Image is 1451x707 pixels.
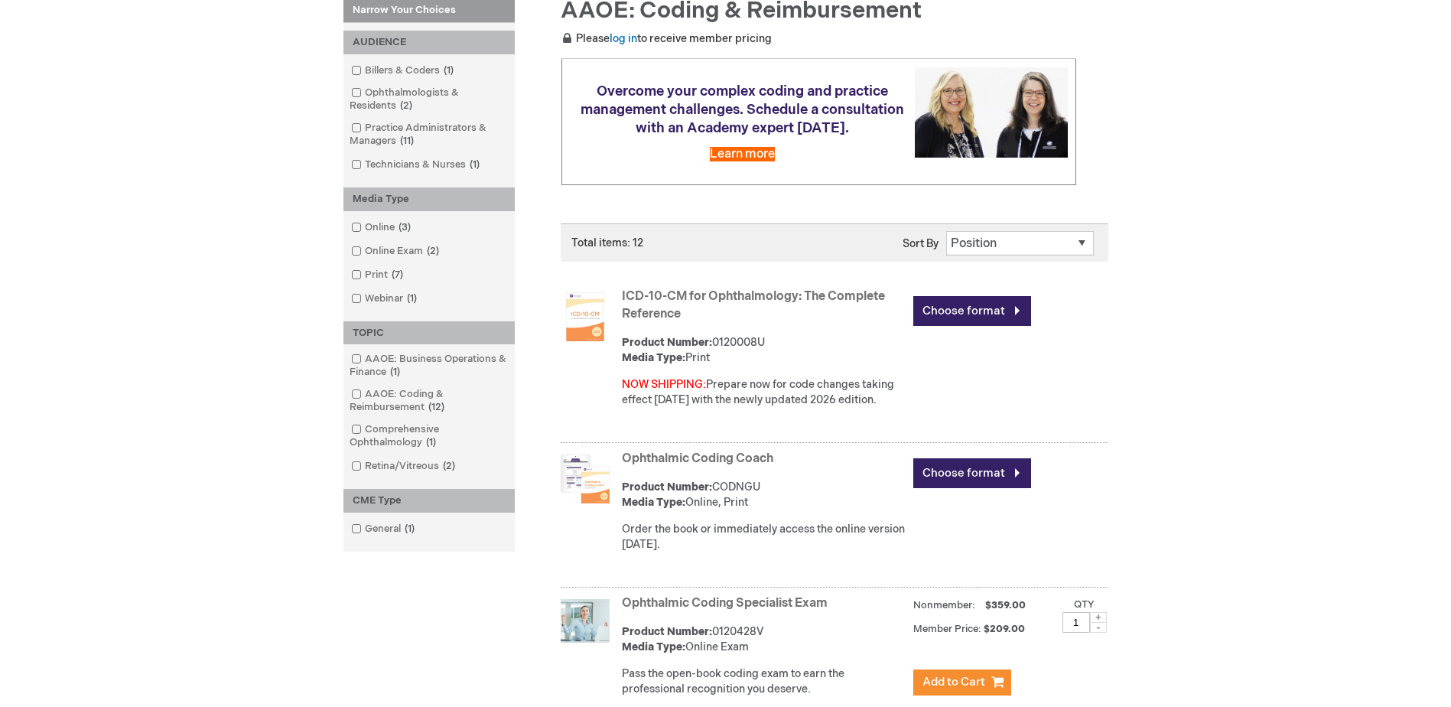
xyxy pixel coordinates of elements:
span: Please to receive member pricing [561,32,772,45]
label: Sort By [903,237,939,250]
img: ICD-10-CM for Ophthalmology: The Complete Reference [561,292,610,341]
a: Webinar1 [347,292,423,306]
span: Add to Cart [922,675,985,689]
a: Ophthalmologists & Residents2 [347,86,511,113]
span: $359.00 [983,599,1028,611]
a: General1 [347,522,421,536]
div: Media Type [343,187,515,211]
button: Add to Cart [913,670,1011,696]
img: Schedule a consultation with an Academy expert today [915,67,1068,157]
a: Comprehensive Ophthalmology1 [347,422,511,450]
span: 1 [403,292,421,305]
span: 3 [395,221,415,233]
span: 11 [396,135,418,147]
div: Prepare now for code changes taking effect [DATE] with the newly updated 2026 edition. [622,377,906,408]
span: 1 [440,64,457,77]
span: 12 [425,401,448,413]
strong: Product Number: [622,481,712,494]
strong: Media Type: [622,640,685,653]
strong: Media Type: [622,351,685,364]
span: Total items: 12 [571,236,643,249]
a: Online3 [347,220,417,235]
img: Ophthalmic Coding Specialist Exam [561,599,610,648]
input: Qty [1062,612,1090,633]
a: Choose format [913,458,1031,488]
div: 0120008U Print [622,335,906,366]
a: ICD-10-CM for Ophthalmology: The Complete Reference [622,289,885,321]
span: 7 [388,269,407,281]
a: Online Exam2 [347,244,445,259]
span: 1 [466,158,483,171]
div: 0120428V Online Exam [622,624,906,655]
span: 1 [422,436,440,448]
strong: Product Number: [622,625,712,638]
div: CODNGU Online, Print [622,480,906,510]
a: AAOE: Coding & Reimbursement12 [347,387,511,415]
a: Retina/Vitreous2 [347,459,461,474]
a: Practice Administrators & Managers11 [347,121,511,148]
a: Learn more [710,147,775,161]
strong: Nonmember: [913,596,975,615]
span: Overcome your complex coding and practice management challenges. Schedule a consultation with an ... [581,83,904,136]
strong: Media Type: [622,496,685,509]
font: NOW SHIPPING: [622,378,706,391]
label: Qty [1074,598,1095,611]
span: $209.00 [984,623,1027,635]
strong: Member Price: [913,623,981,635]
a: Print7 [347,268,409,282]
div: CME Type [343,489,515,513]
span: 2 [439,460,459,472]
a: Technicians & Nurses1 [347,158,486,172]
a: Ophthalmic Coding Specialist Exam [622,596,828,611]
div: AUDIENCE [343,31,515,54]
div: TOPIC [343,321,515,345]
span: 1 [386,366,404,378]
p: Pass the open-book coding exam to earn the professional recognition you deserve. [622,666,906,697]
span: 2 [396,99,416,112]
strong: Product Number: [622,336,712,349]
a: log in [610,32,637,45]
a: AAOE: Business Operations & Finance1 [347,352,511,380]
img: Ophthalmic Coding Coach [561,454,610,503]
span: 2 [423,245,443,257]
a: Ophthalmic Coding Coach [622,451,773,466]
div: Order the book or immediately access the online version [DATE]. [622,522,906,552]
span: 1 [401,523,418,535]
a: Billers & Coders1 [347,64,460,78]
a: Choose format [913,296,1031,326]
